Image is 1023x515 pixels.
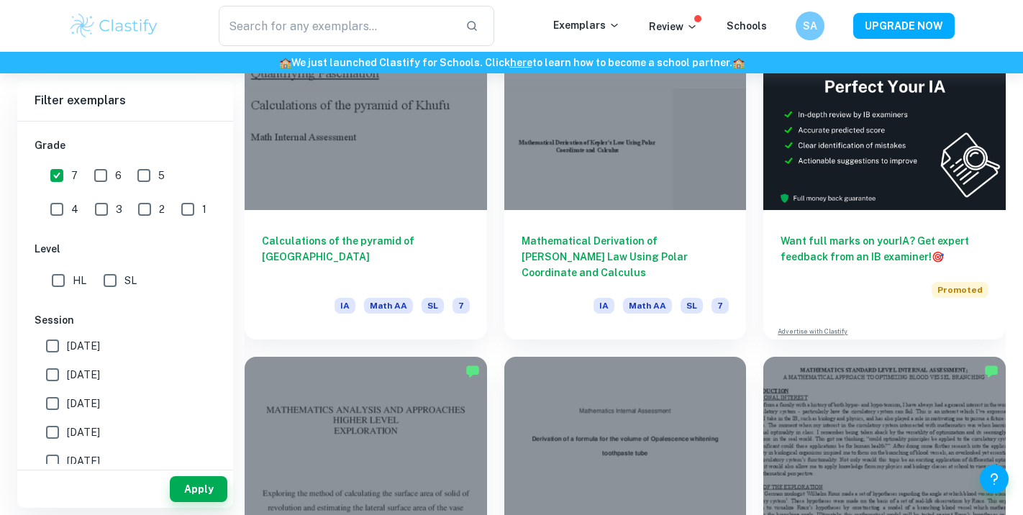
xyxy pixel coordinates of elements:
span: SL [124,273,137,288]
h6: We just launched Clastify for Schools. Click to learn how to become a school partner. [3,55,1020,70]
a: Want full marks on yourIA? Get expert feedback from an IB examiner!PromotedAdvertise with Clastify [763,29,1006,339]
button: Help and Feedback [980,465,1009,493]
a: Schools [727,20,767,32]
span: [DATE] [67,367,100,383]
span: 🏫 [732,57,745,68]
a: Advertise with Clastify [778,327,847,337]
h6: Calculations of the pyramid of [GEOGRAPHIC_DATA] [262,233,470,281]
a: here [510,57,532,68]
span: 1 [202,201,206,217]
span: 2 [159,201,165,217]
button: UPGRADE NOW [853,13,955,39]
span: 🎯 [932,251,944,263]
img: Marked [465,364,480,378]
h6: Mathematical Derivation of [PERSON_NAME] Law Using Polar Coordinate and Calculus [522,233,729,281]
span: IA [335,298,355,314]
span: IA [594,298,614,314]
span: SL [681,298,703,314]
a: Mathematical Derivation of [PERSON_NAME] Law Using Polar Coordinate and CalculusIAMath AASL7 [504,29,747,339]
span: SL [422,298,444,314]
span: Math AA [623,298,672,314]
img: Thumbnail [763,29,1006,210]
input: Search for any exemplars... [219,6,454,46]
img: Marked [984,364,999,378]
h6: Level [35,241,216,257]
span: 4 [71,201,78,217]
button: Apply [170,476,227,502]
span: [DATE] [67,424,100,440]
h6: SA [802,18,819,34]
span: 🏫 [279,57,291,68]
h6: Filter exemplars [17,81,233,121]
p: Exemplars [553,17,620,33]
span: 7 [71,168,78,183]
span: 5 [158,168,165,183]
span: 3 [116,201,122,217]
p: Review [649,19,698,35]
span: [DATE] [67,453,100,469]
span: 6 [115,168,122,183]
span: 7 [453,298,470,314]
h6: Session [35,312,216,328]
span: [DATE] [67,396,100,411]
span: [DATE] [67,338,100,354]
button: SA [796,12,824,40]
h6: Grade [35,137,216,153]
span: HL [73,273,86,288]
h6: Want full marks on your IA ? Get expert feedback from an IB examiner! [781,233,988,265]
span: Promoted [932,282,988,298]
span: 7 [711,298,729,314]
img: Clastify logo [68,12,160,40]
a: Calculations of the pyramid of [GEOGRAPHIC_DATA]IAMath AASL7 [245,29,487,339]
span: Math AA [364,298,413,314]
